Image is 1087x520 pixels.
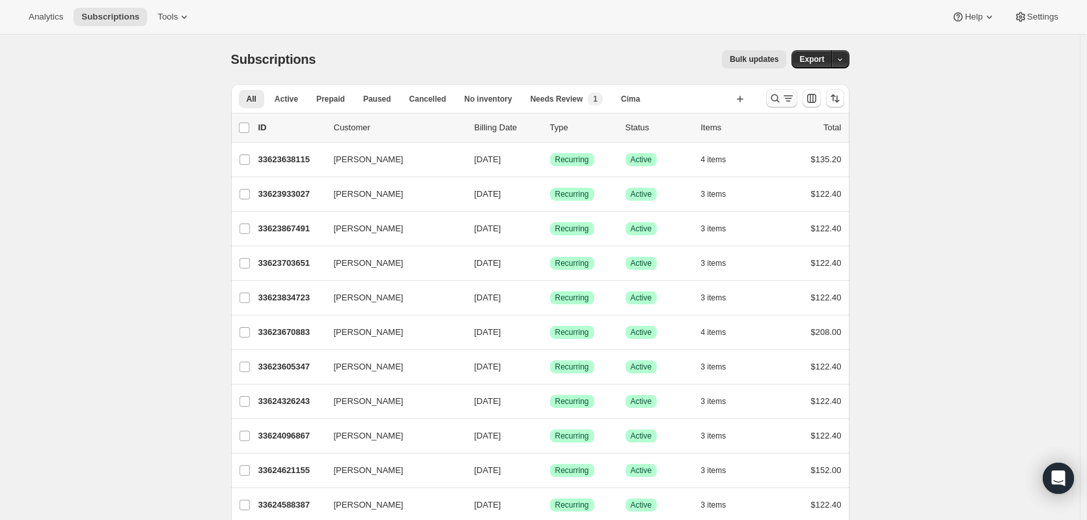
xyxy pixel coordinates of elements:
[258,395,323,408] p: 33624326243
[631,327,652,338] span: Active
[81,12,139,22] span: Subscriptions
[258,188,323,201] p: 33623933027
[334,291,404,304] span: [PERSON_NAME]
[555,362,589,372] span: Recurring
[1043,463,1074,494] div: Open Intercom Messenger
[631,362,652,372] span: Active
[247,94,256,104] span: All
[258,326,323,339] p: 33623670883
[258,429,323,442] p: 33624096867
[258,496,842,514] div: 33624588387[PERSON_NAME][DATE]SuccessRecurringSuccessActive3 items$122.40
[258,121,842,134] div: IDCustomerBilling DateTypeStatusItemsTotal
[258,427,842,445] div: 33624096867[PERSON_NAME][DATE]SuccessRecurringSuccessActive3 items$122.40
[701,496,741,514] button: 3 items
[701,358,741,376] button: 3 items
[701,293,726,303] span: 3 items
[1027,12,1058,22] span: Settings
[631,258,652,268] span: Active
[811,224,842,233] span: $122.40
[701,189,726,199] span: 3 items
[326,149,456,170] button: [PERSON_NAME]
[631,396,652,407] span: Active
[631,500,652,510] span: Active
[258,392,842,411] div: 33624326243[PERSON_NAME][DATE]SuccessRecurringSuccessActive3 items$122.40
[944,8,1003,26] button: Help
[530,94,583,104] span: Needs Review
[701,254,741,272] button: 3 items
[275,94,298,104] span: Active
[475,154,501,164] span: [DATE]
[334,360,404,373] span: [PERSON_NAME]
[475,465,501,475] span: [DATE]
[626,121,691,134] p: Status
[701,427,741,445] button: 3 items
[475,189,501,199] span: [DATE]
[555,431,589,441] span: Recurring
[29,12,63,22] span: Analytics
[334,395,404,408] span: [PERSON_NAME]
[326,287,456,308] button: [PERSON_NAME]
[811,431,842,441] span: $122.40
[701,323,741,341] button: 4 items
[803,89,821,108] button: Customize table column order and visibility
[631,465,652,476] span: Active
[334,498,404,512] span: [PERSON_NAME]
[701,392,741,411] button: 3 items
[258,291,323,304] p: 33623834723
[475,396,501,406] span: [DATE]
[334,257,404,270] span: [PERSON_NAME]
[326,356,456,377] button: [PERSON_NAME]
[555,396,589,407] span: Recurring
[701,465,726,476] span: 3 items
[475,121,540,134] p: Billing Date
[791,50,832,68] button: Export
[475,327,501,337] span: [DATE]
[555,500,589,510] span: Recurring
[730,90,750,108] button: Create new view
[811,258,842,268] span: $122.40
[631,431,652,441] span: Active
[811,327,842,337] span: $208.00
[631,189,652,199] span: Active
[593,94,598,104] span: 1
[555,189,589,199] span: Recurring
[475,293,501,302] span: [DATE]
[631,154,652,165] span: Active
[701,396,726,407] span: 3 items
[701,224,726,234] span: 3 items
[21,8,71,26] button: Analytics
[823,121,841,134] p: Total
[363,94,391,104] span: Paused
[326,495,456,515] button: [PERSON_NAME]
[258,254,842,272] div: 33623703651[PERSON_NAME][DATE]SuccessRecurringSuccessActive3 items$122.40
[701,185,741,203] button: 3 items
[326,391,456,412] button: [PERSON_NAME]
[701,121,766,134] div: Items
[550,121,615,134] div: Type
[258,323,842,341] div: 33623670883[PERSON_NAME][DATE]SuccessRecurringSuccessActive4 items$208.00
[965,12,982,22] span: Help
[631,293,652,303] span: Active
[701,289,741,307] button: 3 items
[334,326,404,339] span: [PERSON_NAME]
[621,94,640,104] span: Cima
[701,151,741,169] button: 4 items
[555,258,589,268] span: Recurring
[811,500,842,510] span: $122.40
[74,8,147,26] button: Subscriptions
[1006,8,1066,26] button: Settings
[334,464,404,477] span: [PERSON_NAME]
[326,253,456,274] button: [PERSON_NAME]
[258,153,323,166] p: 33623638115
[722,50,786,68] button: Bulk updates
[730,54,778,65] span: Bulk updates
[701,461,741,480] button: 3 items
[334,429,404,442] span: [PERSON_NAME]
[258,257,323,270] p: 33623703651
[701,327,726,338] span: 4 items
[316,94,345,104] span: Prepaid
[258,151,842,169] div: 33623638115[PERSON_NAME][DATE]SuccessRecurringSuccessActive4 items$135.20
[555,224,589,234] span: Recurring
[475,431,501,441] span: [DATE]
[150,8,199,26] button: Tools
